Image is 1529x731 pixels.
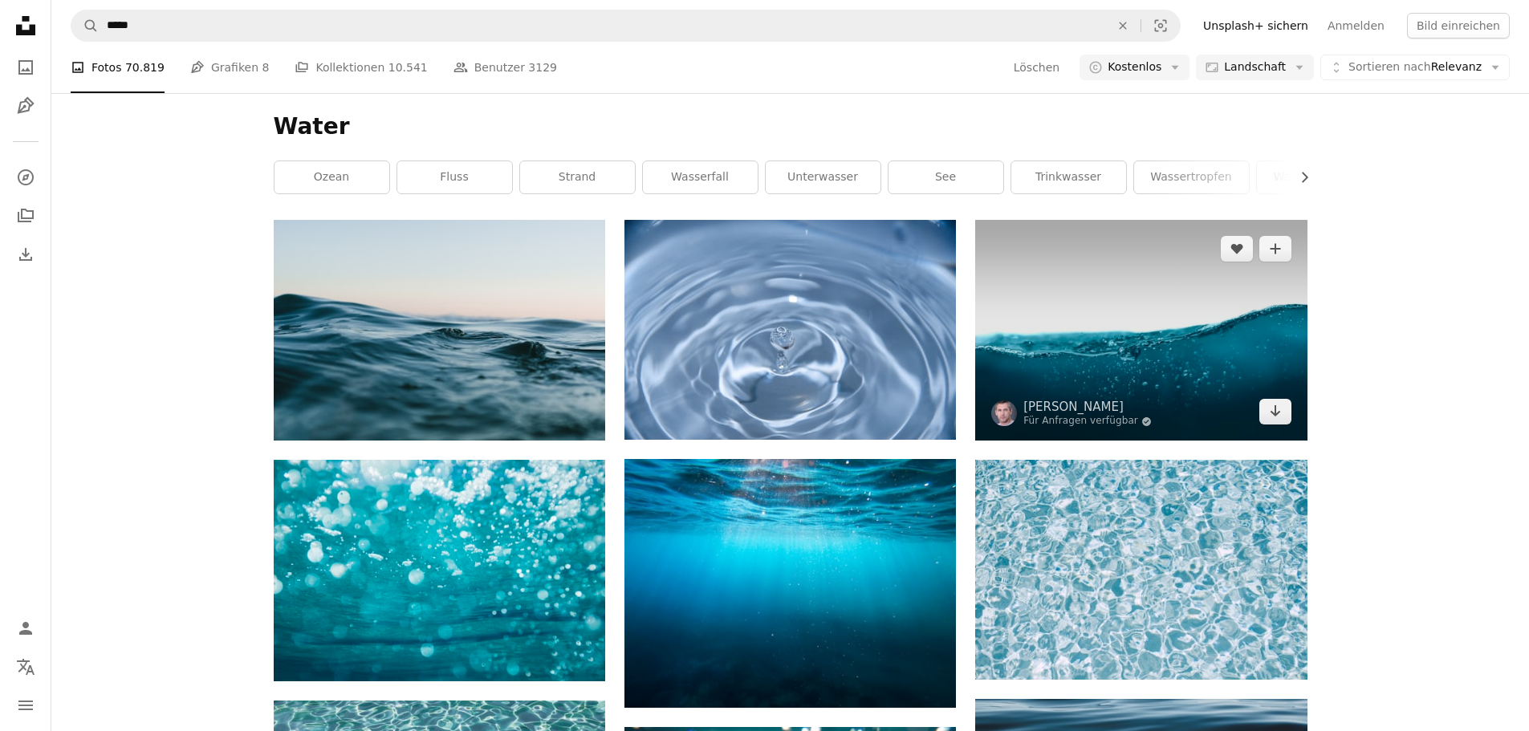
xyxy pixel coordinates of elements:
[262,59,269,76] span: 8
[10,51,42,83] a: Fotos
[274,161,389,193] a: Ozean
[274,460,605,680] img: Unterwasserfotografie von Wasserblasen
[274,220,605,441] img: Gewässer unter dem Himmel
[624,322,956,336] a: Wasser-Ripple-Effekt
[10,238,42,270] a: Bisherige Downloads
[624,220,956,440] img: Wasser-Ripple-Effekt
[1080,55,1189,80] button: Kostenlos
[1141,10,1180,41] button: Visuelle Suche
[10,90,42,122] a: Grafiken
[643,161,758,193] a: Wasserfall
[295,42,427,93] a: Kollektionen 10.541
[1105,10,1141,41] button: Löschen
[1013,55,1060,80] button: Löschen
[766,161,880,193] a: Unterwasser
[453,42,557,93] a: Benutzer 3129
[975,323,1307,337] a: Wassertropfen auf blauer Oberfläche
[1320,55,1510,80] button: Sortieren nachRelevanz
[10,161,42,193] a: Entdecken
[520,161,635,193] a: Strand
[975,220,1307,441] img: Wassertropfen auf blauer Oberfläche
[1221,236,1253,262] button: Gefällt mir
[528,59,557,76] span: 3129
[388,59,428,76] span: 10.541
[10,689,42,721] button: Menü
[1259,236,1291,262] button: Zu Kollektion hinzufügen
[1194,13,1318,39] a: Unsplash+ sichern
[10,200,42,232] a: Kollektionen
[274,562,605,577] a: Unterwasserfotografie von Wasserblasen
[975,562,1307,577] a: ein Pool mit klarem blauem Wasser und Blasen
[1257,161,1372,193] a: Wasserflasche
[397,161,512,193] a: Fluss
[10,651,42,683] button: Sprache
[10,10,42,45] a: Startseite — Unsplash
[190,42,269,93] a: Grafiken 8
[624,575,956,590] a: klares blaues Gewässer
[1011,161,1126,193] a: Trinkwasser
[1290,161,1307,193] button: Liste nach rechts verschieben
[1318,13,1394,39] a: Anmelden
[1108,59,1161,75] span: Kostenlos
[1134,161,1249,193] a: Wassertropfen
[1023,415,1152,428] a: Für Anfragen verfügbar
[1259,399,1291,424] a: Herunterladen
[274,112,1307,141] h1: Water
[1348,59,1482,75] span: Relevanz
[624,459,956,708] img: klares blaues Gewässer
[975,460,1307,680] img: ein Pool mit klarem blauem Wasser und Blasen
[889,161,1003,193] a: See
[274,323,605,337] a: Gewässer unter dem Himmel
[10,612,42,644] a: Anmelden / Registrieren
[991,400,1017,426] img: Zum Profil von Daniel Sinoca
[1348,60,1431,73] span: Sortieren nach
[1407,13,1510,39] button: Bild einreichen
[71,10,1181,42] form: Finden Sie Bildmaterial auf der ganzen Webseite
[1196,55,1314,80] button: Landschaft
[1023,399,1152,415] a: [PERSON_NAME]
[71,10,99,41] button: Unsplash suchen
[1224,59,1286,75] span: Landschaft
